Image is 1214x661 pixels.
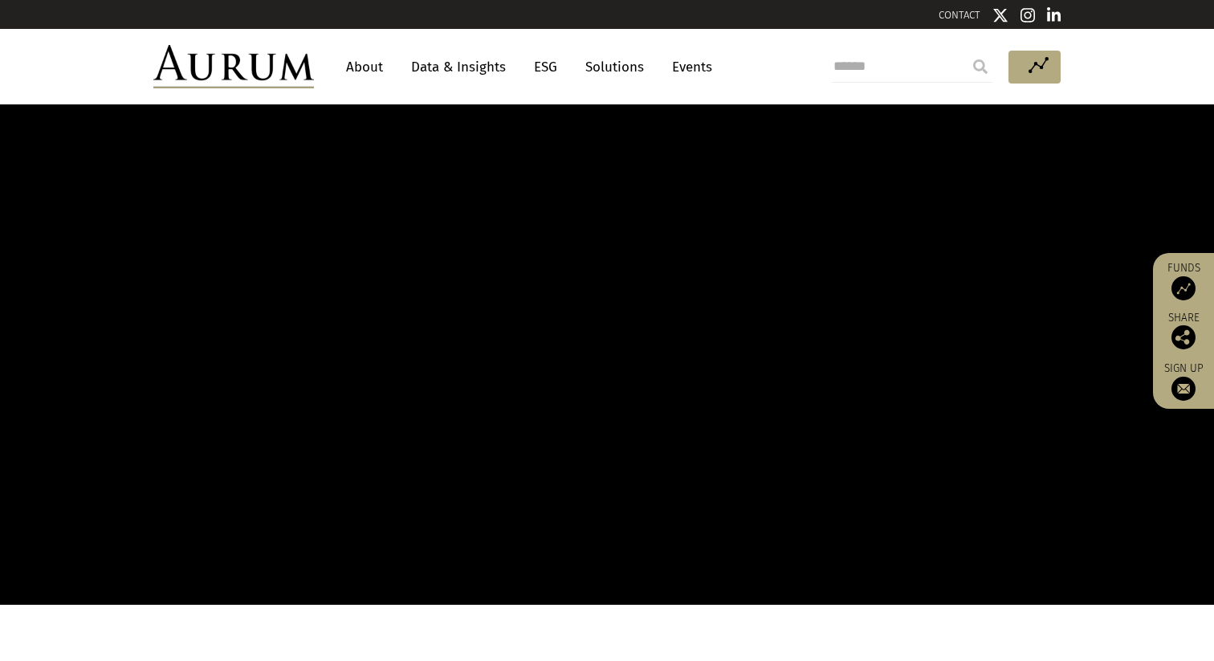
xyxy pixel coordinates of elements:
[1047,7,1061,23] img: Linkedin icon
[992,7,1008,23] img: Twitter icon
[1161,261,1206,300] a: Funds
[403,52,514,82] a: Data & Insights
[1171,276,1196,300] img: Access Funds
[964,51,996,83] input: Submit
[664,52,712,82] a: Events
[1171,377,1196,401] img: Sign up to our newsletter
[1161,361,1206,401] a: Sign up
[338,52,391,82] a: About
[1020,7,1035,23] img: Instagram icon
[1161,312,1206,349] div: Share
[577,52,652,82] a: Solutions
[526,52,565,82] a: ESG
[153,45,314,88] img: Aurum
[939,9,980,21] a: CONTACT
[1171,325,1196,349] img: Share this post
